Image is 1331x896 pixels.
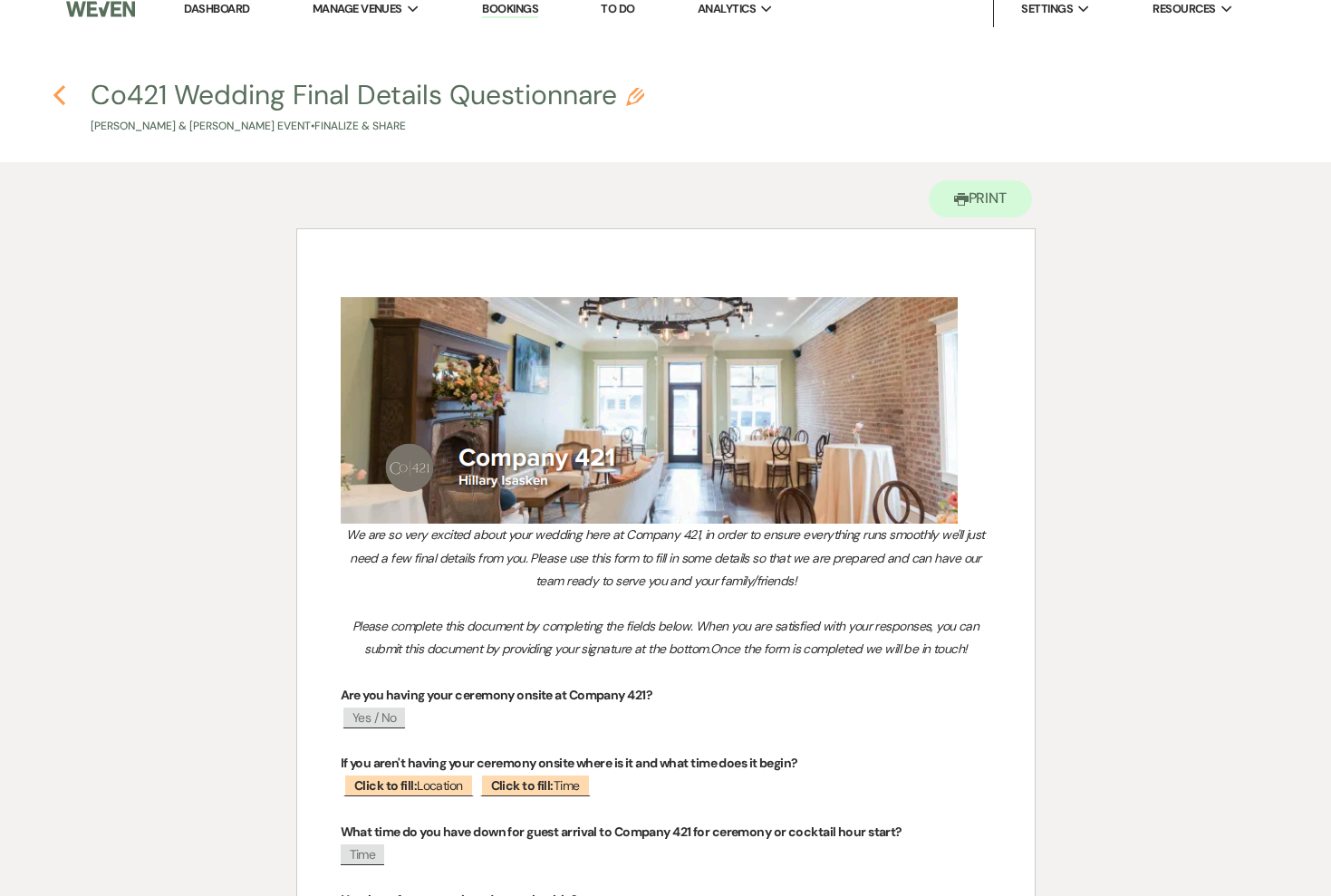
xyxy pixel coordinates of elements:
[184,1,249,16] a: Dashboard
[601,1,634,16] a: To Do
[341,687,652,703] strong: Are you having your ceremony onsite at Company 421?
[341,824,902,840] strong: What time do you have down for guest arrival to Company 421 for ceremony or cocktail hour start?
[343,774,474,796] span: Location
[480,774,591,796] span: Time
[491,777,554,794] b: Click to fill:
[343,708,406,728] span: Yes / No
[341,844,385,865] span: Time
[91,82,644,135] button: Co421 Wedding Final Details Questionnare[PERSON_NAME] & [PERSON_NAME] Event•Finalize & Share
[710,641,967,657] em: Once the form is completed we will be in touch!
[929,180,1033,217] button: Print
[341,755,798,771] strong: If you aren't having your ceremony onsite where is it and what time does it begin?
[354,777,417,794] b: Click to fill:
[341,297,958,524] img: Screen Shot 2025-01-13 at 11.51.16 AM.png
[352,618,982,657] em: Please complete this document by completing the fields below. When you are satisfied with your re...
[346,526,988,588] em: We are so very excited about your wedding here at Company 421, in order to ensure everything runs...
[91,118,644,135] p: [PERSON_NAME] & [PERSON_NAME] Event • Finalize & Share
[482,1,538,18] a: Bookings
